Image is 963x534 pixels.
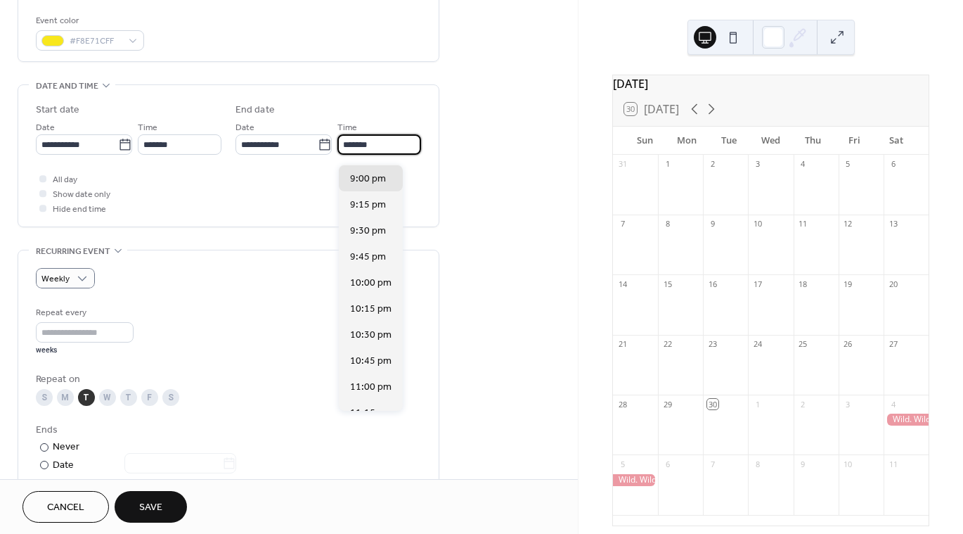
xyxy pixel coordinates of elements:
div: S [162,389,179,406]
div: M [57,389,74,406]
div: F [141,389,158,406]
span: 9:15 pm [350,198,386,212]
div: 7 [617,219,628,229]
span: 11:00 pm [350,380,392,395]
div: 27 [888,339,898,350]
span: Show date only [53,188,110,203]
div: 1 [662,159,673,170]
div: 30 [707,399,718,409]
div: 29 [662,399,673,409]
div: Repeat on [36,372,418,387]
div: 16 [707,279,718,289]
span: Save [139,501,162,516]
div: 3 [752,159,763,170]
div: Ends [36,423,418,438]
div: 28 [617,399,628,409]
div: 14 [617,279,628,289]
div: 10 [752,219,763,229]
div: Tue [708,127,750,155]
div: Wild. Wild West Weekend [884,414,929,426]
span: All day [53,173,77,188]
div: 13 [888,219,898,229]
div: 5 [843,159,853,170]
div: Mon [666,127,709,155]
span: 9:30 pm [350,224,386,239]
div: 31 [617,159,628,170]
span: 9:45 pm [350,250,386,265]
div: 2 [707,159,718,170]
div: 11 [798,219,808,229]
div: 25 [798,339,808,350]
div: 15 [662,279,673,289]
div: 5 [617,459,628,469]
div: [DATE] [613,75,929,92]
div: Fri [834,127,876,155]
div: Thu [791,127,834,155]
span: 11:15 pm [350,406,392,421]
div: 17 [752,279,763,289]
span: #F8E71CFF [70,34,122,49]
div: 20 [888,279,898,289]
div: Repeat every [36,305,131,320]
div: 6 [662,459,673,469]
div: 21 [617,339,628,350]
div: 10 [843,459,853,469]
div: S [36,389,53,406]
button: Save [115,491,187,523]
button: Cancel [22,491,109,523]
div: Start date [36,103,79,117]
div: Never [53,440,80,454]
div: 12 [843,219,853,229]
span: 10:45 pm [350,354,392,369]
span: 10:00 pm [350,276,392,291]
div: 8 [752,459,763,469]
div: T [78,389,95,406]
span: Time [138,121,157,136]
div: 8 [662,219,673,229]
span: Hide end time [53,203,106,217]
div: 26 [843,339,853,350]
span: 10:30 pm [350,328,392,343]
div: 18 [798,279,808,289]
div: 2 [798,399,808,409]
div: 19 [843,279,853,289]
div: 7 [707,459,718,469]
div: 23 [707,339,718,350]
span: Weekly [41,272,70,288]
div: Sat [875,127,917,155]
span: Cancel [47,501,84,516]
span: Date [235,121,254,136]
div: 24 [752,339,763,350]
div: 6 [888,159,898,170]
div: 9 [707,219,718,229]
span: Recurring event [36,244,110,259]
div: T [120,389,137,406]
div: 3 [843,399,853,409]
div: 1 [752,399,763,409]
div: weeks [36,345,134,355]
div: 4 [888,399,898,409]
div: 11 [888,459,898,469]
div: W [99,389,116,406]
span: 9:00 pm [350,172,386,186]
div: 22 [662,339,673,350]
div: End date [235,103,275,117]
div: Wild. Wild West Weekend [613,474,658,486]
span: Date and time [36,79,98,94]
div: 9 [798,459,808,469]
span: 10:15 pm [350,302,392,317]
div: Sun [624,127,666,155]
div: Date [53,457,236,473]
div: Wed [750,127,792,155]
div: 4 [798,159,808,170]
span: Time [337,121,357,136]
span: Date [36,121,55,136]
div: Event color [36,13,141,28]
